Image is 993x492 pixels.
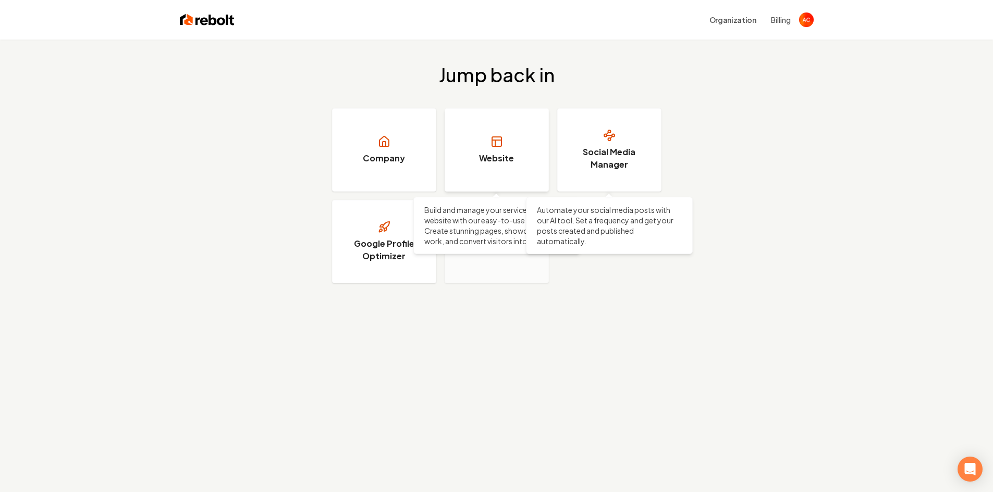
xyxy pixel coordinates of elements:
[570,146,648,171] h3: Social Media Manager
[439,65,555,85] h2: Jump back in
[332,200,436,283] a: Google Profile Optimizer
[363,152,405,165] h3: Company
[345,237,423,262] h3: Google Profile Optimizer
[799,12,814,27] button: Open user button
[424,205,569,246] p: Build and manage your service business website with our easy-to-use editor. Create stunning pages...
[799,12,814,27] img: Andrew Cleveland
[332,108,436,192] a: Company
[445,108,549,192] a: Website
[479,152,514,165] h3: Website
[771,15,791,25] button: Billing
[958,457,983,482] div: Open Intercom Messenger
[703,10,763,29] button: Organization
[537,205,682,246] p: Automate your social media posts with our AI tool. Set a frequency and get your posts created and...
[180,12,235,27] img: Rebolt Logo
[557,108,661,192] a: Social Media Manager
